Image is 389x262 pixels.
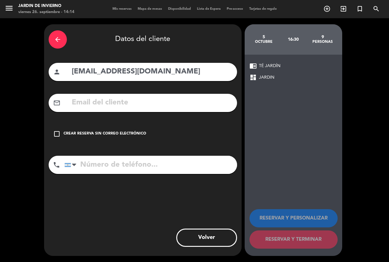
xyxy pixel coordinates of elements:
[250,62,257,70] span: chrome_reader_mode
[250,74,257,81] span: dashboard
[18,3,74,9] div: JARDIN DE INVIERNO
[5,4,14,13] i: menu
[109,7,135,11] span: Mis reservas
[5,4,14,15] button: menu
[53,99,60,107] i: mail_outline
[246,7,280,11] span: Tarjetas de regalo
[373,5,380,12] i: search
[71,97,232,109] input: Email del cliente
[165,7,194,11] span: Disponibilidad
[356,5,363,12] i: turned_in_not
[250,209,338,227] button: RESERVAR Y PERSONALIZAR
[340,5,347,12] i: exit_to_app
[249,35,279,39] div: 5
[53,68,60,76] i: person
[249,39,279,44] div: octubre
[323,5,331,12] i: add_circle_outline
[71,66,232,78] input: Nombre del cliente
[308,39,337,44] div: personas
[308,35,337,39] div: 9
[259,74,274,81] span: JARDIN
[65,156,79,174] div: Argentina: +54
[53,161,60,168] i: phone
[18,9,74,15] div: viernes 26. septiembre - 14:14
[64,156,237,174] input: Número de teléfono...
[53,130,60,138] i: check_box_outline_blank
[176,229,237,247] button: Volver
[278,29,308,50] div: 16:30
[224,7,246,11] span: Pre-acceso
[259,63,281,70] span: TÉ JARDÍN
[54,36,61,43] i: arrow_back
[194,7,224,11] span: Lista de Espera
[135,7,165,11] span: Mapa de mesas
[64,131,146,137] div: Crear reserva sin correo electrónico
[49,29,237,50] div: Datos del cliente
[250,230,338,249] button: RESERVAR Y TERMINAR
